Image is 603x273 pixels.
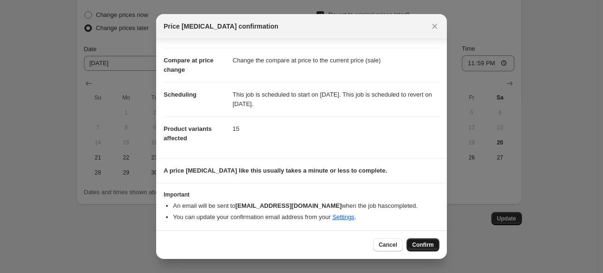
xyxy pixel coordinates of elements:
[173,212,439,222] li: You can update your confirmation email address from your .
[332,213,354,220] a: Settings
[233,48,439,73] dd: Change the compare at price to the current price (sale)
[173,201,439,211] li: An email will be sent to when the job has completed .
[379,241,397,249] span: Cancel
[407,238,439,251] button: Confirm
[164,125,212,142] span: Product variants affected
[235,202,342,209] b: [EMAIL_ADDRESS][DOMAIN_NAME]
[233,82,439,116] dd: This job is scheduled to start on [DATE]. This job is scheduled to revert on [DATE].
[233,116,439,141] dd: 15
[164,91,196,98] span: Scheduling
[164,167,387,174] b: A price [MEDICAL_DATA] like this usually takes a minute or less to complete.
[164,57,213,73] span: Compare at price change
[164,22,279,31] span: Price [MEDICAL_DATA] confirmation
[373,238,403,251] button: Cancel
[412,241,434,249] span: Confirm
[428,20,441,33] button: Close
[164,191,439,198] h3: Important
